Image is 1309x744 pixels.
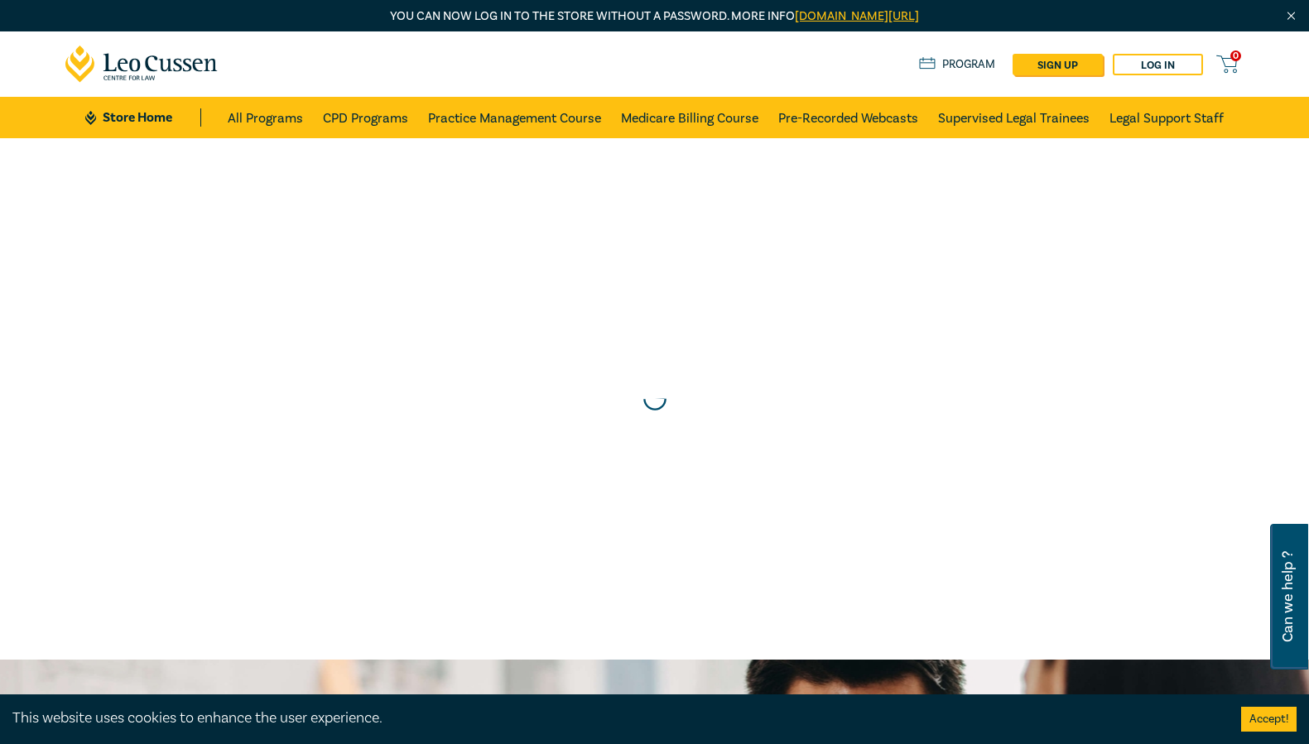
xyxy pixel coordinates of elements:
img: Close [1284,9,1298,23]
a: Program [919,55,996,74]
a: CPD Programs [323,97,408,138]
a: Medicare Billing Course [621,97,758,138]
a: Practice Management Course [428,97,601,138]
a: Pre-Recorded Webcasts [778,97,918,138]
div: This website uses cookies to enhance the user experience. [12,708,1216,729]
a: [DOMAIN_NAME][URL] [795,8,919,24]
a: All Programs [228,97,303,138]
p: You can now log in to the store without a password. More info [65,7,1244,26]
a: Legal Support Staff [1109,97,1224,138]
span: 0 [1230,50,1241,61]
button: Accept cookies [1241,707,1297,732]
a: Log in [1113,54,1203,75]
a: Supervised Legal Trainees [938,97,1090,138]
span: Can we help ? [1280,534,1296,660]
a: sign up [1013,54,1103,75]
a: Store Home [85,108,200,127]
